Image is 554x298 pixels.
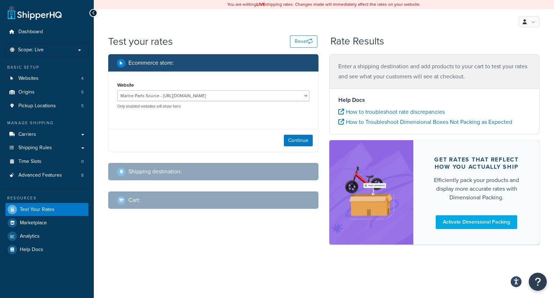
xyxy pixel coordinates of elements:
div: Basic Setup [5,64,88,70]
span: Marketplace [20,220,47,226]
a: Dashboard [5,25,88,39]
span: Scope: Live [18,47,44,53]
span: Help Docs [20,247,43,253]
a: Help Docs [5,243,88,256]
p: Only enabled websites will show here [117,104,309,109]
b: LIVE [256,1,265,8]
span: Advanced Features [18,172,62,178]
h2: Shipping destination : [128,168,182,175]
label: Website [117,82,134,88]
li: Time Slots [5,155,88,168]
button: Reset [290,35,317,48]
a: Origins5 [5,86,88,99]
a: Advanced Features8 [5,169,88,182]
img: feature-image-dim-d40ad3071a2b3c8e08177464837368e35600d3c5e73b18a22c1e4bb210dc32ac.png [340,151,403,234]
a: Time Slots0 [5,155,88,168]
div: Resources [5,195,88,201]
a: Activate Dimensional Packing [436,215,517,229]
span: Analytics [20,233,40,239]
li: Pickup Locations [5,99,88,113]
h2: Rate Results [330,36,384,47]
span: Test Your Rates [20,207,54,213]
a: Analytics [5,230,88,243]
button: Open Resource Center [529,273,547,291]
span: 5 [81,89,84,95]
div: Get rates that reflect how you actually ship [431,156,522,170]
span: Carriers [18,131,36,138]
span: 4 [81,75,84,82]
a: Websites4 [5,72,88,85]
span: Shipping Rules [18,145,52,151]
li: Websites [5,72,88,85]
span: Time Slots [18,159,41,165]
a: How to Troubleshoot Dimensional Boxes Not Packing as Expected [338,118,512,126]
a: How to troubleshoot rate discrepancies [338,108,445,116]
a: Pickup Locations5 [5,99,88,113]
li: Advanced Features [5,169,88,182]
p: Enter a shipping destination and add products to your cart to test your rates and see what your c... [338,61,531,82]
h4: Help Docs [338,96,531,104]
span: 8 [81,172,84,178]
span: Pickup Locations [18,103,56,109]
a: Shipping Rules [5,141,88,155]
span: 5 [81,103,84,109]
span: Websites [18,75,39,82]
h1: Test your rates [108,34,173,48]
div: Manage Shipping [5,120,88,126]
h2: Ecommerce store : [128,60,174,66]
li: Origins [5,86,88,99]
span: 0 [81,159,84,165]
a: Marketplace [5,216,88,229]
span: Origins [18,89,35,95]
div: Efficiently pack your products and display more accurate rates with Dimensional Packing. [431,176,522,202]
a: Carriers [5,128,88,141]
h2: Cart : [128,197,140,203]
span: Dashboard [18,29,43,35]
button: Continue [284,135,313,146]
a: Test Your Rates [5,203,88,216]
